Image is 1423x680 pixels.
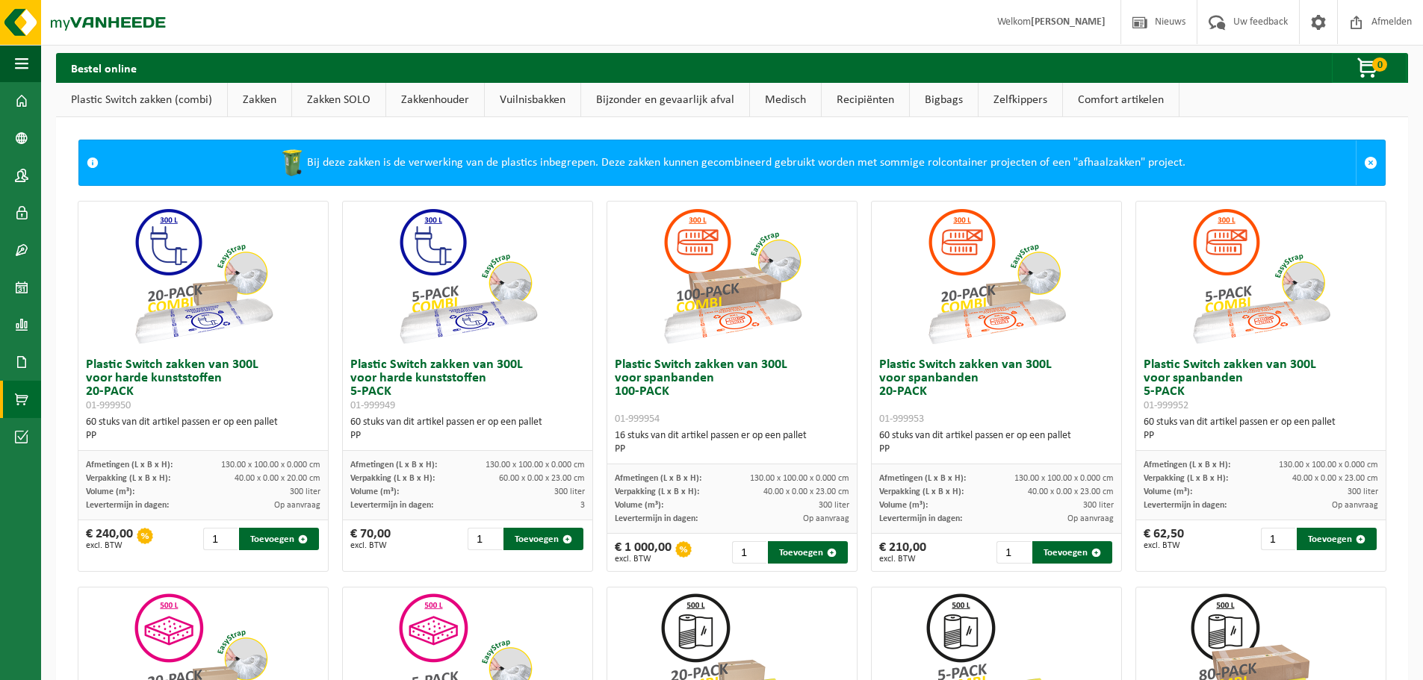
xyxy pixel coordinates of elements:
span: excl. BTW [86,541,133,550]
span: Verpakking (L x B x H): [1144,474,1228,483]
div: 60 stuks van dit artikel passen er op een pallet [350,416,585,443]
span: 01-999954 [615,414,660,425]
div: PP [1144,429,1378,443]
span: Levertermijn in dagen: [86,501,169,510]
div: € 1 000,00 [615,541,672,564]
input: 1 [468,528,502,550]
span: 130.00 x 100.00 x 0.000 cm [1014,474,1114,483]
span: excl. BTW [879,555,926,564]
div: PP [86,429,320,443]
img: WB-0240-HPE-GN-50.png [277,148,307,178]
span: Levertermijn in dagen: [350,501,433,510]
span: 60.00 x 0.00 x 23.00 cm [499,474,585,483]
span: Volume (m³): [86,487,134,496]
span: Volume (m³): [350,487,399,496]
div: 60 stuks van dit artikel passen er op een pallet [879,429,1114,456]
span: Verpakking (L x B x H): [615,487,699,496]
h3: Plastic Switch zakken van 300L voor harde kunststoffen 20-PACK [86,358,320,412]
span: Afmetingen (L x B x H): [879,474,966,483]
strong: [PERSON_NAME] [1031,16,1106,28]
span: 300 liter [1083,501,1114,510]
a: Zakken SOLO [292,83,385,117]
img: 01-999952 [1186,202,1336,351]
span: Op aanvraag [274,501,320,510]
span: Op aanvraag [1332,501,1378,510]
div: PP [350,429,585,443]
button: Toevoegen [1032,541,1112,564]
span: Volume (m³): [1144,487,1192,496]
button: Toevoegen [503,528,583,550]
h3: Plastic Switch zakken van 300L voor harde kunststoffen 5-PACK [350,358,585,412]
span: Volume (m³): [615,501,663,510]
a: Vuilnisbakken [485,83,580,117]
span: 300 liter [290,487,320,496]
h3: Plastic Switch zakken van 300L voor spanbanden 20-PACK [879,358,1114,425]
span: 01-999950 [86,400,131,411]
span: Afmetingen (L x B x H): [86,461,173,470]
span: Op aanvraag [1067,514,1114,523]
button: Toevoegen [1297,528,1377,550]
div: € 62,50 [1144,528,1184,550]
span: Afmetingen (L x B x H): [615,474,701,483]
a: Zakkenhouder [386,83,484,117]
a: Comfort artikelen [1063,83,1179,117]
a: Sluit melding [1356,140,1385,185]
button: Toevoegen [768,541,848,564]
a: Medisch [750,83,821,117]
span: 130.00 x 100.00 x 0.000 cm [1279,461,1378,470]
a: Recipiënten [822,83,909,117]
a: Bijzonder en gevaarlijk afval [581,83,749,117]
span: excl. BTW [350,541,391,550]
span: excl. BTW [1144,541,1184,550]
span: Afmetingen (L x B x H): [350,461,437,470]
span: 300 liter [819,501,849,510]
div: PP [879,443,1114,456]
input: 1 [1261,528,1295,550]
span: 130.00 x 100.00 x 0.000 cm [486,461,585,470]
span: 01-999949 [350,400,395,411]
div: € 210,00 [879,541,926,564]
span: 0 [1372,57,1387,72]
span: Op aanvraag [803,514,849,523]
span: Volume (m³): [879,501,928,510]
input: 1 [996,541,1031,564]
span: 40.00 x 0.00 x 23.00 cm [763,487,849,496]
button: 0 [1332,53,1407,83]
span: Verpakking (L x B x H): [86,474,170,483]
div: Bij deze zakken is de verwerking van de plastics inbegrepen. Deze zakken kunnen gecombineerd gebr... [106,140,1356,185]
span: Verpakking (L x B x H): [879,487,964,496]
span: 130.00 x 100.00 x 0.000 cm [750,474,849,483]
img: 01-999954 [657,202,807,351]
span: 40.00 x 0.00 x 23.00 cm [1028,487,1114,496]
img: 01-999949 [393,202,542,351]
span: 40.00 x 0.00 x 23.00 cm [1292,474,1378,483]
input: 1 [732,541,766,564]
div: € 70,00 [350,528,391,550]
span: excl. BTW [615,555,672,564]
div: 16 stuks van dit artikel passen er op een pallet [615,429,849,456]
button: Toevoegen [239,528,319,550]
div: PP [615,443,849,456]
span: 01-999952 [1144,400,1188,411]
span: 130.00 x 100.00 x 0.000 cm [221,461,320,470]
a: Bigbags [910,83,978,117]
span: 3 [580,501,585,510]
span: Levertermijn in dagen: [615,514,698,523]
span: 01-999953 [879,414,924,425]
span: Verpakking (L x B x H): [350,474,435,483]
h3: Plastic Switch zakken van 300L voor spanbanden 100-PACK [615,358,849,425]
a: Zakken [228,83,291,117]
span: Afmetingen (L x B x H): [1144,461,1230,470]
h2: Bestel online [56,53,152,82]
h3: Plastic Switch zakken van 300L voor spanbanden 5-PACK [1144,358,1378,412]
span: Levertermijn in dagen: [1144,501,1227,510]
img: 01-999950 [128,202,278,351]
span: 300 liter [554,487,585,496]
a: Zelfkippers [979,83,1062,117]
a: Plastic Switch zakken (combi) [56,83,227,117]
div: € 240,00 [86,528,133,550]
div: 60 stuks van dit artikel passen er op een pallet [86,416,320,443]
span: Levertermijn in dagen: [879,514,962,523]
img: 01-999953 [922,202,1071,351]
input: 1 [203,528,238,550]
